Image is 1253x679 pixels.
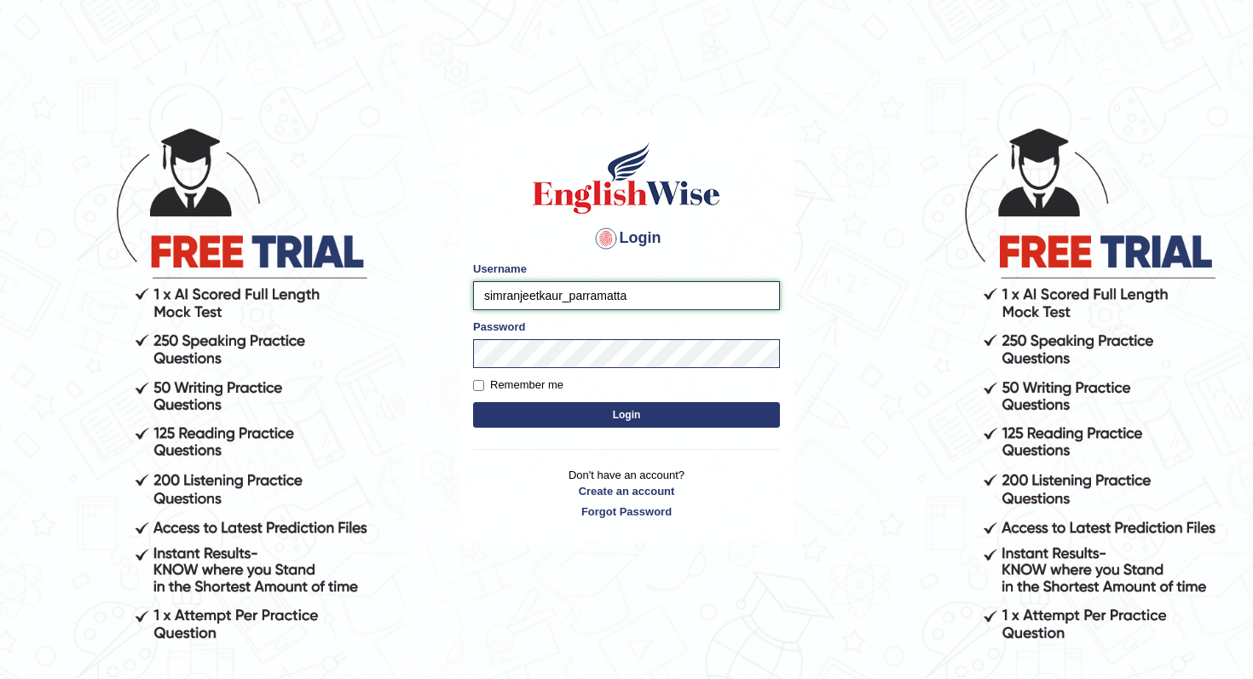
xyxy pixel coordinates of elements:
h4: Login [473,225,780,252]
p: Don't have an account? [473,467,780,520]
a: Forgot Password [473,503,780,520]
button: Login [473,402,780,428]
img: Logo of English Wise sign in for intelligent practice with AI [529,140,724,216]
label: Username [473,261,527,277]
label: Password [473,319,525,335]
a: Create an account [473,483,780,499]
label: Remember me [473,377,563,394]
input: Remember me [473,380,484,391]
